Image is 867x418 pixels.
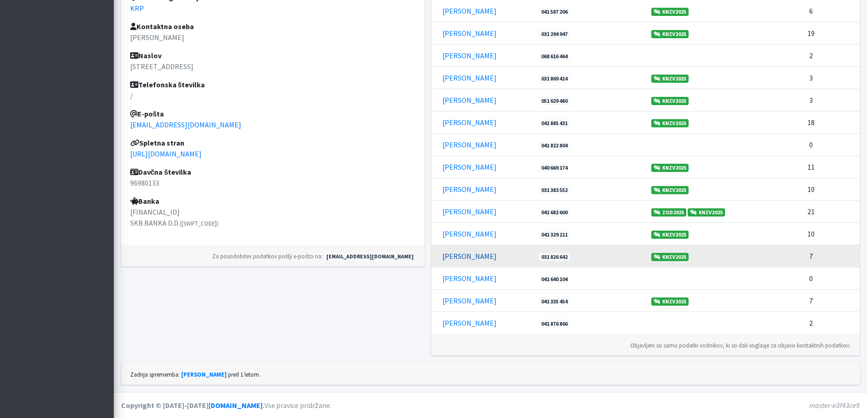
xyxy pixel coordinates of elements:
[539,97,570,105] a: 051 629 480
[651,186,689,194] a: KNZV2025
[651,8,689,16] a: KNZV2025
[442,96,497,105] a: [PERSON_NAME]
[442,6,497,15] a: [PERSON_NAME]
[442,162,497,171] a: [PERSON_NAME]
[130,90,416,101] p: /
[442,229,497,238] a: [PERSON_NAME]
[539,253,570,261] a: 031 826 642
[651,75,689,83] a: KNZV2025
[651,119,689,127] a: KNZV2025
[130,177,416,188] p: 96980133
[442,140,497,149] a: [PERSON_NAME]
[539,30,570,38] a: 031 294 947
[651,30,689,38] a: KNZV2025
[442,252,497,261] a: [PERSON_NAME]
[651,208,686,217] a: ZOD2025
[539,231,570,239] a: 041 329 211
[130,206,416,228] p: [FINANCIAL_ID] SKB BANKA D.D.
[651,164,689,172] a: KNZV2025
[539,275,570,283] a: 041 640 104
[539,320,570,328] a: 041 876 866
[442,185,497,194] a: [PERSON_NAME]
[130,138,184,147] strong: Spletna stran
[809,401,860,410] em: master-e3f43ce9
[442,274,497,283] a: [PERSON_NAME]
[208,401,263,410] a: [DOMAIN_NAME]
[539,141,570,150] a: 041 822 804
[130,4,144,13] a: KRP
[442,118,497,127] a: [PERSON_NAME]
[130,196,159,206] strong: Banka
[539,52,570,60] a: 068 616 464
[442,318,497,327] a: [PERSON_NAME]
[768,200,860,222] td: 21
[442,51,497,60] a: [PERSON_NAME]
[324,252,416,261] a: [EMAIL_ADDRESS][DOMAIN_NAME]
[768,111,860,133] td: 18
[181,371,227,378] a: [PERSON_NAME]
[130,149,202,158] a: [URL][DOMAIN_NAME]
[130,109,164,118] strong: E-pošta
[130,51,162,60] strong: Naslov
[539,164,570,172] a: 040 669 174
[651,97,689,105] a: KNZV2025
[180,220,218,227] small: ([SWIFT_CODE])
[114,392,867,418] footer: Vse pravice pridržane.
[130,371,260,378] small: Zadnja sprememba: pred 1 letom.
[651,297,689,306] a: KNZV2025
[768,22,860,44] td: 19
[212,252,323,260] small: Za posodobitev podatkov pošlji e-pošto na:
[768,156,860,178] td: 11
[768,89,860,111] td: 3
[768,222,860,245] td: 10
[539,8,570,16] a: 041 587 206
[768,133,860,156] td: 0
[442,73,497,82] a: [PERSON_NAME]
[130,22,194,31] strong: Kontaktna oseba
[651,253,689,261] a: KNZV2025
[768,245,860,267] td: 7
[539,186,570,194] a: 031 383 552
[130,32,416,43] p: [PERSON_NAME]
[768,289,860,312] td: 7
[442,29,497,38] a: [PERSON_NAME]
[768,267,860,289] td: 0
[539,208,570,217] a: 041 682 600
[768,312,860,334] td: 2
[651,231,689,239] a: KNZV2025
[130,167,192,176] strong: Davčna številka
[442,207,497,216] a: [PERSON_NAME]
[130,61,416,72] p: [STREET_ADDRESS]
[630,342,851,349] small: Objavljeni so samo podatki vodnikov, ki so dali soglasje za objavo kontaktnih podatkov.
[768,44,860,66] td: 2
[768,178,860,200] td: 10
[130,80,205,89] strong: Telefonska številka
[121,401,264,410] strong: Copyright © [DATE]-[DATE] .
[768,66,860,89] td: 3
[539,119,570,127] a: 041 885 431
[130,120,241,129] a: [EMAIL_ADDRESS][DOMAIN_NAME]
[539,75,570,83] a: 031 869 414
[539,297,570,306] a: 041 335 454
[688,208,725,217] a: KNZV2025
[442,296,497,305] a: [PERSON_NAME]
